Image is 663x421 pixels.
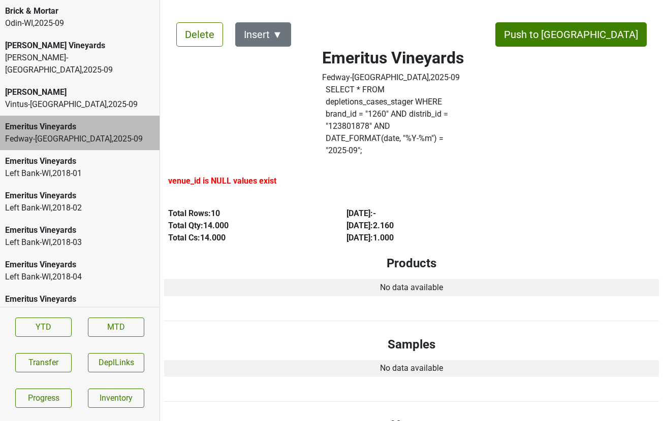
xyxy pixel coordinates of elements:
a: MTD [88,318,144,337]
h2: Emeritus Vineyards [322,48,464,67]
div: Emeritus Vineyards [5,259,154,271]
div: Total Rows: 10 [168,207,323,220]
button: Transfer [15,353,72,372]
a: YTD [15,318,72,337]
td: No data available [164,279,659,296]
div: [PERSON_NAME] Vineyards [5,40,154,52]
button: DeplLinks [88,353,144,372]
div: Emeritus Vineyards [5,190,154,202]
div: Total Qty: 14.000 [168,220,323,232]
div: Left Bank-WI , 2018 - 05 [5,305,154,318]
div: [PERSON_NAME] [5,86,154,98]
div: [DATE] : - [346,207,501,220]
div: [PERSON_NAME]-[GEOGRAPHIC_DATA] , 2025 - 09 [5,52,154,76]
div: Left Bank-WI , 2018 - 04 [5,271,154,283]
h4: Samples [172,337,651,352]
div: Left Bank-WI , 2018 - 02 [5,202,154,214]
div: Vintus-[GEOGRAPHIC_DATA] , 2025 - 09 [5,98,154,111]
div: Odin-WI , 2025 - 09 [5,17,154,29]
div: Fedway-[GEOGRAPHIC_DATA] , 2025 - 09 [5,133,154,145]
td: No data available [164,360,659,377]
label: Click to copy query [326,84,460,157]
h4: Products [172,256,651,271]
div: [DATE] : 1.000 [346,232,501,244]
div: Brick & Mortar [5,5,154,17]
div: Fedway-[GEOGRAPHIC_DATA] , 2025 - 09 [322,72,464,84]
a: Inventory [88,389,144,408]
div: Total Cs: 14.000 [168,232,323,244]
label: venue_id is NULL values exist [168,175,276,187]
button: Insert ▼ [235,22,291,47]
div: Emeritus Vineyards [5,293,154,305]
div: [DATE] : 2.160 [346,220,501,232]
button: Delete [176,22,223,47]
div: Emeritus Vineyards [5,121,154,133]
button: Push to [GEOGRAPHIC_DATA] [495,22,647,47]
div: Emeritus Vineyards [5,155,154,167]
div: Left Bank-WI , 2018 - 03 [5,236,154,249]
div: Emeritus Vineyards [5,224,154,236]
a: Progress [15,389,72,408]
div: Left Bank-WI , 2018 - 01 [5,167,154,180]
